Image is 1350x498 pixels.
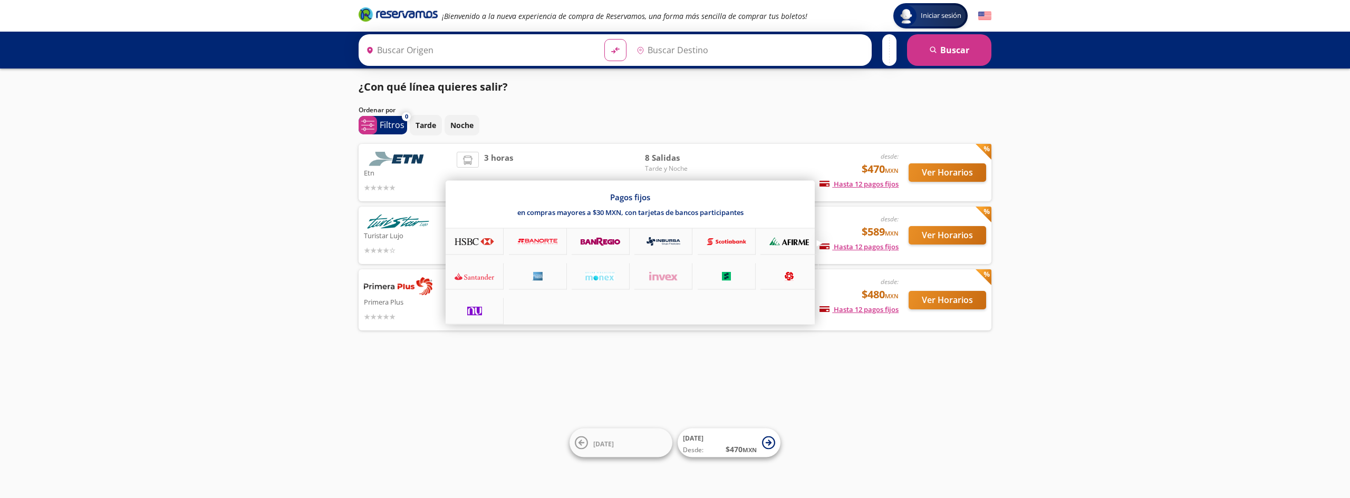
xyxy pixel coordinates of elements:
p: Turistar Lujo [364,229,451,241]
small: MXN [885,292,899,300]
small: MXN [742,446,757,454]
small: MXN [885,167,899,174]
img: Turistar Lujo [364,214,432,229]
button: Tarde [410,115,442,135]
span: $ 470 [726,444,757,455]
input: Buscar Destino [632,37,866,63]
p: ¿Con qué línea quieres salir? [359,79,508,95]
em: desde: [881,152,899,161]
span: $589 [862,224,899,240]
span: 0 [405,112,408,121]
p: Ordenar por [359,105,396,115]
em: desde: [881,277,899,286]
span: Desde: [683,445,703,455]
button: Ver Horarios [909,291,986,309]
span: Iniciar sesión [917,11,966,21]
span: Hasta 12 pagos fijos [819,179,899,189]
span: Hasta 12 pagos fijos [819,242,899,251]
button: [DATE] [570,428,672,457]
span: $470 [862,161,899,177]
button: [DATE]Desde:$470MXN [678,428,780,457]
p: Filtros [380,119,404,131]
span: $480 [862,287,899,302]
p: en compras mayores a $30 MXN, con tarjetas de bancos participantes [517,208,744,217]
img: Etn [364,152,432,166]
button: Ver Horarios [909,226,986,245]
i: Brand Logo [359,6,438,22]
em: desde: [881,214,899,223]
em: ¡Bienvenido a la nueva experiencia de compra de Reservamos, una forma más sencilla de comprar tus... [442,11,807,21]
button: English [978,9,991,23]
small: MXN [885,229,899,237]
p: Tarde [416,120,436,131]
button: Buscar [907,34,991,66]
img: Primera Plus [364,277,432,295]
span: 3 horas [484,152,513,193]
span: [DATE] [593,439,614,448]
p: Etn [364,166,451,179]
button: Ver Horarios [909,163,986,182]
a: Brand Logo [359,6,438,25]
p: Noche [450,120,474,131]
span: Tarde y Noche [645,164,719,173]
span: [DATE] [683,434,703,443]
button: 0Filtros [359,116,407,134]
span: Hasta 12 pagos fijos [819,305,899,314]
span: 8 Salidas [645,152,719,164]
button: Noche [445,115,479,135]
input: Buscar Origen [362,37,596,63]
p: Pagos fijos [610,192,650,202]
p: Primera Plus [364,295,451,308]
